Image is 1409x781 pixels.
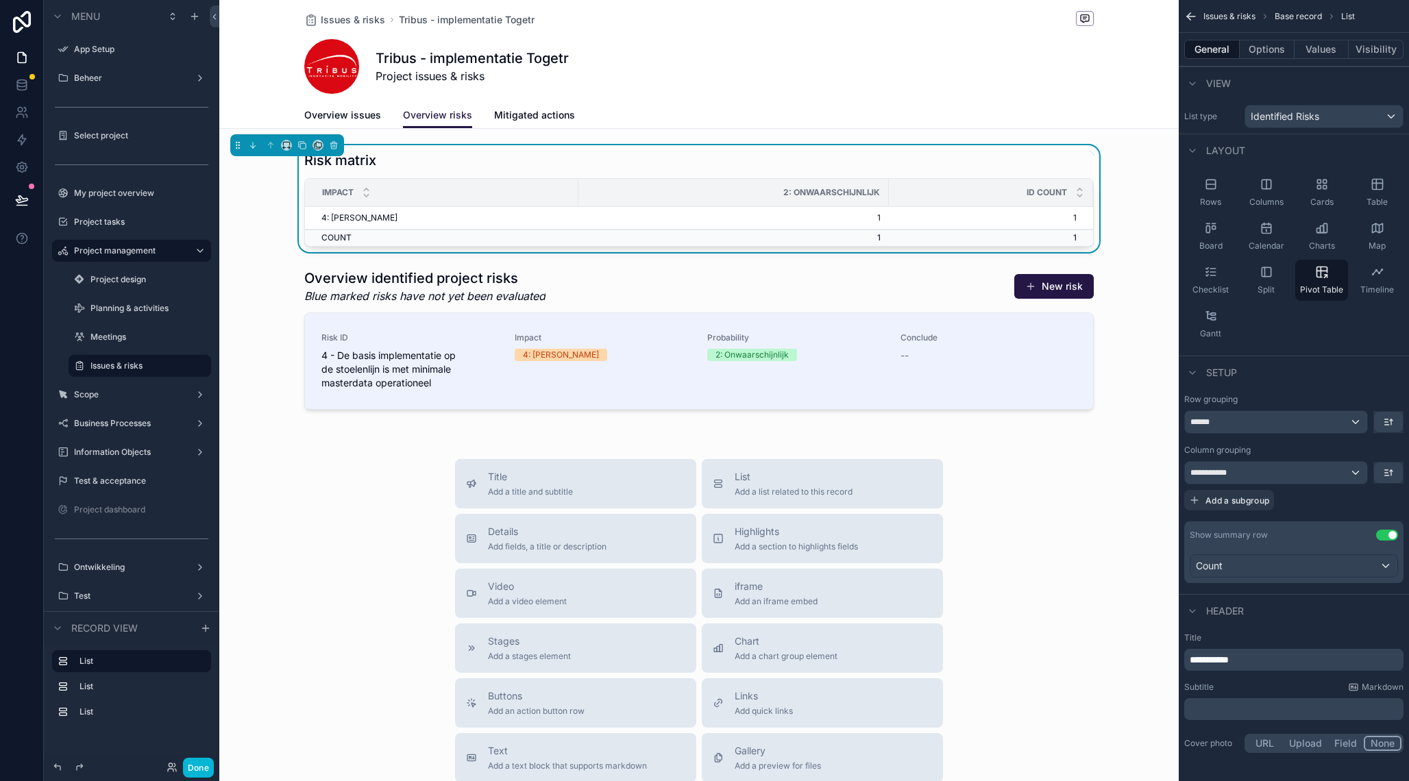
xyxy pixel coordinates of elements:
[71,10,100,23] span: Menu
[1184,445,1251,456] label: Column grouping
[1341,11,1355,22] span: List
[74,44,208,55] label: App Setup
[305,207,578,230] td: 4: [PERSON_NAME]
[1200,197,1221,208] span: Rows
[1184,649,1404,671] div: scrollable content
[1247,736,1283,751] button: URL
[399,13,535,27] a: Tribus - implementatie Togetr
[305,230,578,246] td: COUNT
[74,216,208,227] a: Project tasks
[1184,698,1404,720] div: scrollable content
[1251,110,1319,123] span: Identified Risks
[1348,682,1404,693] a: Markdown
[1275,11,1322,22] span: Base record
[1240,172,1292,213] button: Columns
[90,360,203,371] label: Issues & risks
[735,689,793,703] span: Links
[1206,366,1237,380] span: Setup
[1349,40,1404,59] button: Visibility
[488,634,571,648] span: Stages
[90,274,208,285] a: Project design
[304,151,376,170] h1: Risk matrix
[304,108,381,122] span: Overview issues
[1240,40,1295,59] button: Options
[74,504,208,515] label: Project dashboard
[1351,260,1404,301] button: Timeline
[735,486,853,497] span: Add a list related to this record
[183,758,214,778] button: Done
[403,108,472,122] span: Overview risks
[44,644,219,736] div: scrollable content
[702,678,943,728] button: LinksAdd quick links
[1258,284,1275,295] span: Split
[1249,197,1284,208] span: Columns
[455,569,696,618] button: VideoAdd a video element
[488,706,585,717] span: Add an action button row
[1027,187,1067,198] span: id COUNT
[321,13,385,27] span: Issues & risks
[74,562,189,573] a: Ontwikkeling
[488,470,573,484] span: Title
[735,706,793,717] span: Add quick links
[735,596,818,607] span: Add an iframe embed
[735,651,837,662] span: Add a chart group element
[74,447,189,458] a: Information Objects
[1184,394,1238,405] label: Row grouping
[1206,77,1231,90] span: View
[702,623,943,673] button: ChartAdd a chart group element
[1295,216,1348,257] button: Charts
[1184,490,1274,510] button: Add a subgroup
[1192,284,1229,295] span: Checklist
[1205,495,1269,506] span: Add a subgroup
[702,459,943,508] button: ListAdd a list related to this record
[735,634,837,648] span: Chart
[494,103,575,130] a: Mitigated actions
[488,651,571,662] span: Add a stages element
[1328,736,1364,751] button: Field
[735,760,821,771] span: Add a preview for files
[1300,284,1343,295] span: Pivot Table
[1249,240,1284,251] span: Calendar
[79,706,206,717] label: List
[1184,738,1239,749] label: Cover photo
[1184,111,1239,122] label: List type
[74,245,184,256] a: Project management
[1362,682,1404,693] span: Markdown
[1184,303,1237,345] button: Gantt
[488,486,573,497] span: Add a title and subtitle
[1206,604,1244,618] span: Header
[74,418,189,429] label: Business Processes
[74,591,189,602] label: Test
[74,188,208,199] a: My project overview
[90,332,208,343] label: Meetings
[1367,197,1388,208] span: Table
[1184,40,1240,59] button: General
[74,475,208,486] label: Test & acceptance
[578,230,889,246] td: 1
[1295,172,1348,213] button: Cards
[889,230,1093,246] td: 1
[1369,240,1386,251] span: Map
[889,207,1093,230] td: 1
[455,459,696,508] button: TitleAdd a title and subtitle
[494,108,575,122] span: Mitigated actions
[403,103,472,129] a: Overview risks
[304,103,381,130] a: Overview issues
[735,744,821,758] span: Gallery
[455,678,696,728] button: ButtonsAdd an action button row
[735,580,818,593] span: iframe
[1190,554,1398,578] button: Count
[578,207,889,230] td: 1
[322,187,354,198] span: Impact
[488,541,607,552] span: Add fields, a title or description
[304,13,385,27] a: Issues & risks
[488,744,647,758] span: Text
[1190,530,1268,541] div: Show summary row
[1364,736,1401,751] button: None
[74,389,189,400] label: Scope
